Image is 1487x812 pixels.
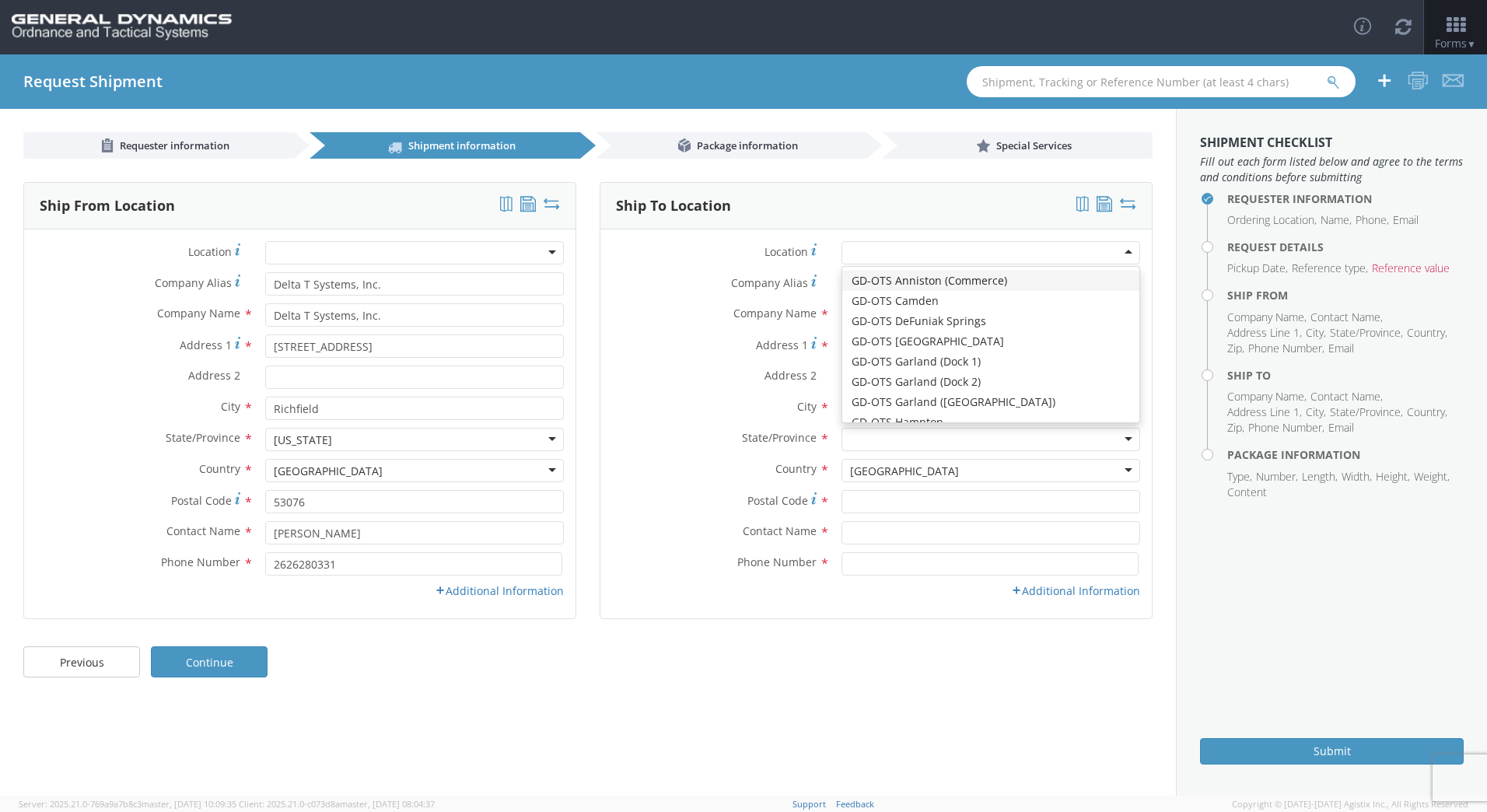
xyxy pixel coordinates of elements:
[1227,485,1267,500] li: Content
[274,432,332,448] div: [US_STATE]
[171,493,232,508] span: Postal Code
[1467,37,1476,51] span: ▼
[733,306,817,320] span: Company Name
[1393,212,1419,228] li: Email
[40,198,175,214] h3: Ship From Location
[882,132,1153,159] a: Special Services
[1310,310,1383,325] li: Contact Name
[1227,404,1302,420] li: Address Line 1
[23,73,163,90] h4: Request Shipment
[188,368,240,383] span: Address 2
[1200,136,1464,150] h3: Shipment Checklist
[1011,583,1140,598] a: Additional Information
[1414,469,1450,485] li: Weight
[1227,449,1464,460] h4: Package Information
[166,430,240,445] span: State/Province
[764,368,817,383] span: Address 2
[12,14,232,40] img: gd-ots-0c3321f2eb4c994f95cb.png
[1321,212,1352,228] li: Name
[764,244,808,259] span: Location
[842,372,1139,392] div: GD-OTS Garland (Dock 2)
[408,138,516,152] span: Shipment information
[1227,389,1307,404] li: Company Name
[1372,261,1450,276] li: Reference value
[1232,798,1468,810] span: Copyright © [DATE]-[DATE] Agistix Inc., All Rights Reserved
[1292,261,1368,276] li: Reference type
[23,132,294,159] a: Requester information
[221,399,240,414] span: City
[155,275,232,290] span: Company Alias
[731,275,808,290] span: Company Alias
[1248,341,1324,356] li: Phone Number
[1328,341,1354,356] li: Email
[1200,154,1464,185] span: Fill out each form listed below and agree to the terms and conditions before submitting
[1227,469,1252,485] li: Type
[1227,261,1288,276] li: Pickup Date
[1407,325,1447,341] li: Country
[1227,193,1464,205] h4: Requester Information
[19,798,236,810] span: Server: 2025.21.0-769a9a7b8c3
[836,798,874,810] a: Feedback
[596,132,866,159] a: Package information
[120,138,229,152] span: Requester information
[996,138,1072,152] span: Special Services
[967,66,1356,97] input: Shipment, Tracking or Reference Number (at least 4 chars)
[842,331,1139,352] div: GD-OTS [GEOGRAPHIC_DATA]
[161,555,240,569] span: Phone Number
[1435,36,1476,51] span: Forms
[1306,325,1326,341] li: City
[239,798,435,810] span: Client: 2025.21.0-c073d8a
[340,798,435,810] span: master, [DATE] 08:04:37
[274,464,383,479] div: [GEOGRAPHIC_DATA]
[842,311,1139,331] div: GD-OTS DeFuniak Springs
[1310,389,1383,404] li: Contact Name
[697,138,798,152] span: Package information
[1330,325,1403,341] li: State/Province
[310,132,580,159] a: Shipment information
[756,338,808,352] span: Address 1
[435,583,564,598] a: Additional Information
[166,523,240,538] span: Contact Name
[616,198,731,214] h3: Ship To Location
[737,555,817,569] span: Phone Number
[842,271,1139,291] div: GD-OTS Anniston (Commerce)
[151,646,268,677] a: Continue
[842,412,1139,432] div: GD-OTS Hampton
[188,244,232,259] span: Location
[1376,469,1410,485] li: Height
[1227,289,1464,301] h4: Ship From
[1256,469,1298,485] li: Number
[1302,469,1338,485] li: Length
[1356,212,1389,228] li: Phone
[1330,404,1403,420] li: State/Province
[1248,420,1324,436] li: Phone Number
[1227,212,1317,228] li: Ordering Location
[1227,241,1464,253] h4: Request Details
[199,461,240,476] span: Country
[142,798,236,810] span: master, [DATE] 10:09:35
[1227,310,1307,325] li: Company Name
[792,798,826,810] a: Support
[842,352,1139,372] div: GD-OTS Garland (Dock 1)
[1328,420,1354,436] li: Email
[1227,325,1302,341] li: Address Line 1
[180,338,232,352] span: Address 1
[797,399,817,414] span: City
[1342,469,1372,485] li: Width
[1200,738,1464,765] button: Submit
[850,464,959,479] div: [GEOGRAPHIC_DATA]
[1306,404,1326,420] li: City
[747,493,808,508] span: Postal Code
[742,430,817,445] span: State/Province
[23,646,140,677] a: Previous
[842,291,1139,311] div: GD-OTS Camden
[1407,404,1447,420] li: Country
[1227,420,1244,436] li: Zip
[775,461,817,476] span: Country
[1227,369,1464,381] h4: Ship To
[842,392,1139,412] div: GD-OTS Garland ([GEOGRAPHIC_DATA])
[157,306,240,320] span: Company Name
[1227,341,1244,356] li: Zip
[743,523,817,538] span: Contact Name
